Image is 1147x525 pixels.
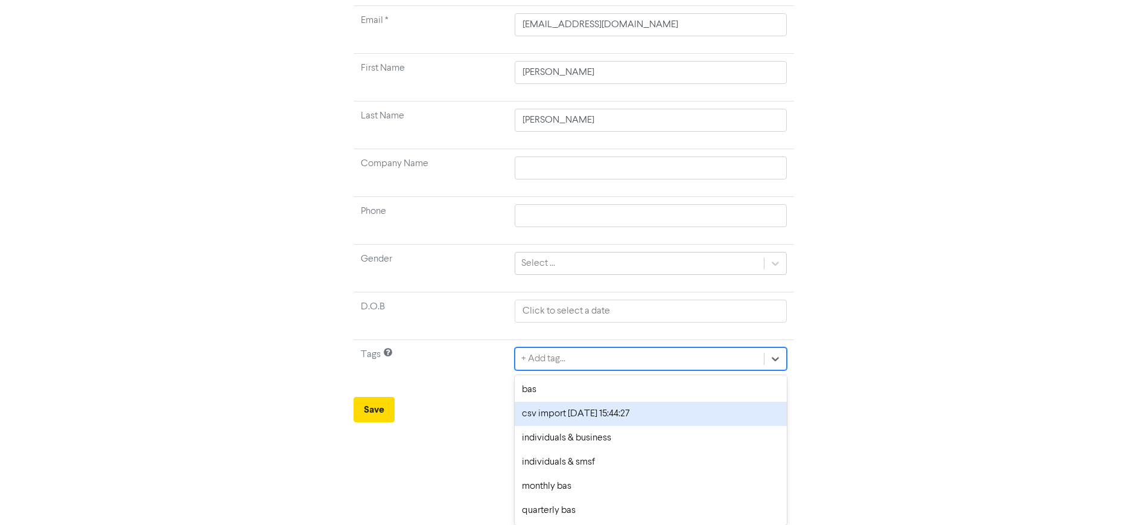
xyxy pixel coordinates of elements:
[354,292,508,340] td: D.O.B
[354,6,508,54] td: Required
[354,397,395,422] button: Save
[354,340,508,388] td: Tags
[515,450,786,474] div: individuals & smsf
[354,197,508,245] td: Phone
[354,101,508,149] td: Last Name
[515,378,786,402] div: bas
[515,402,786,426] div: csv import [DATE] 15:44:27
[996,395,1147,525] iframe: Chat Widget
[515,498,786,523] div: quarterly bas
[354,149,508,197] td: Company Name
[515,426,786,450] div: individuals & business
[354,245,508,292] td: Gender
[515,474,786,498] div: monthly bas
[354,54,508,101] td: First Name
[521,256,555,271] div: Select ...
[521,352,565,366] div: + Add tag...
[515,300,786,323] input: Click to select a date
